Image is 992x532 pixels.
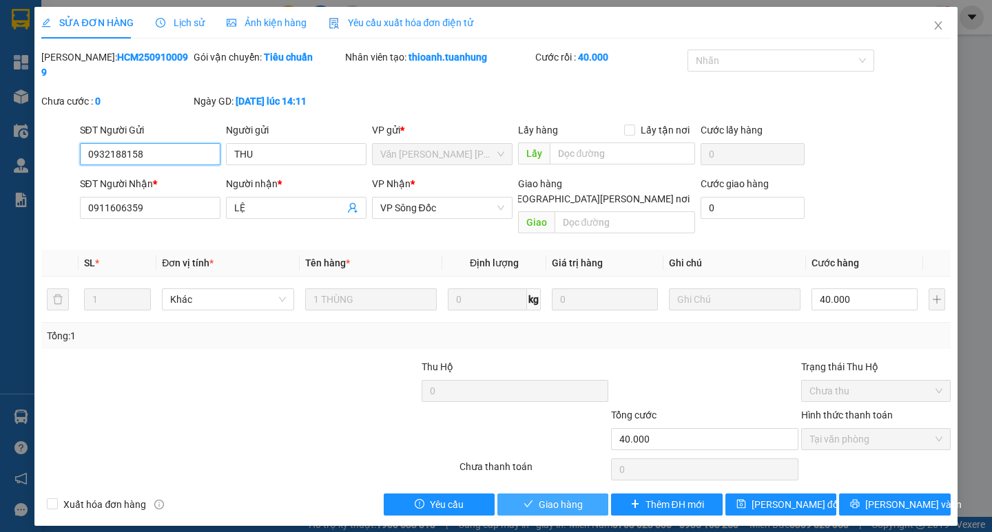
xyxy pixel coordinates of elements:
[58,497,152,512] span: Xuất hóa đơn hàng
[524,499,533,510] span: check
[264,52,313,63] b: Tiêu chuẩn
[635,123,695,138] span: Lấy tận nơi
[409,52,487,63] b: thioanh.tuanhung
[80,123,220,138] div: SĐT Người Gửi
[752,497,840,512] span: [PERSON_NAME] đổi
[929,288,945,310] button: plus
[47,328,384,343] div: Tổng: 1
[497,493,608,515] button: checkGiao hàng
[933,20,944,31] span: close
[95,96,101,107] b: 0
[701,178,769,189] label: Cước giao hàng
[535,50,685,65] div: Cước rồi :
[154,500,164,509] span: info-circle
[380,198,504,218] span: VP Sông Đốc
[701,197,805,219] input: Cước giao hàng
[227,18,236,28] span: picture
[458,459,610,483] div: Chưa thanh toán
[80,176,220,191] div: SĐT Người Nhận
[236,96,307,107] b: [DATE] lúc 14:11
[527,288,541,310] span: kg
[725,493,836,515] button: save[PERSON_NAME] đổi
[380,144,504,164] span: Văn phòng Hồ Chí Minh
[812,257,859,268] span: Cước hàng
[701,143,805,165] input: Cước lấy hàng
[801,359,951,374] div: Trạng thái Thu Hộ
[518,125,558,136] span: Lấy hàng
[801,409,893,421] label: Hình thức thanh toán
[162,257,214,268] span: Đơn vị tính
[415,499,424,510] span: exclamation-circle
[384,493,495,515] button: exclamation-circleYêu cầu
[645,497,704,512] span: Thêm ĐH mới
[41,94,191,109] div: Chưa cước :
[372,178,411,189] span: VP Nhận
[329,17,474,28] span: Yêu cầu xuất hóa đơn điện tử
[518,142,550,164] span: Lấy
[347,202,358,213] span: user-add
[539,497,583,512] span: Giao hàng
[555,211,695,233] input: Dọc đường
[736,499,746,510] span: save
[430,497,464,512] span: Yêu cầu
[518,178,562,189] span: Giao hàng
[156,18,165,28] span: clock-circle
[194,94,343,109] div: Ngày GD:
[809,429,942,449] span: Tại văn phòng
[552,288,658,310] input: 0
[226,123,366,138] div: Người gửi
[227,17,307,28] span: Ảnh kiện hàng
[41,18,51,28] span: edit
[809,381,942,401] span: Chưa thu
[552,257,603,268] span: Giá trị hàng
[422,361,453,372] span: Thu Hộ
[47,288,69,310] button: delete
[470,257,519,268] span: Định lượng
[611,493,722,515] button: plusThêm ĐH mới
[850,499,860,510] span: printer
[329,18,340,29] img: icon
[502,191,695,206] span: [GEOGRAPHIC_DATA][PERSON_NAME] nơi
[550,142,695,164] input: Dọc đường
[578,52,608,63] b: 40.000
[84,257,95,268] span: SL
[41,50,191,80] div: [PERSON_NAME]:
[669,288,800,310] input: Ghi Chú
[226,176,366,191] div: Người nhận
[156,17,205,28] span: Lịch sử
[170,289,285,310] span: Khác
[345,50,533,65] div: Nhân viên tạo:
[41,17,133,28] span: SỬA ĐƠN HÀNG
[630,499,640,510] span: plus
[372,123,513,138] div: VP gửi
[305,257,350,268] span: Tên hàng
[839,493,950,515] button: printer[PERSON_NAME] và In
[611,409,657,421] span: Tổng cước
[701,125,763,136] label: Cước lấy hàng
[865,497,962,512] span: [PERSON_NAME] và In
[663,250,806,277] th: Ghi chú
[919,7,958,45] button: Close
[518,211,555,233] span: Giao
[305,288,437,310] input: VD: Bàn, Ghế
[194,50,343,65] div: Gói vận chuyển:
